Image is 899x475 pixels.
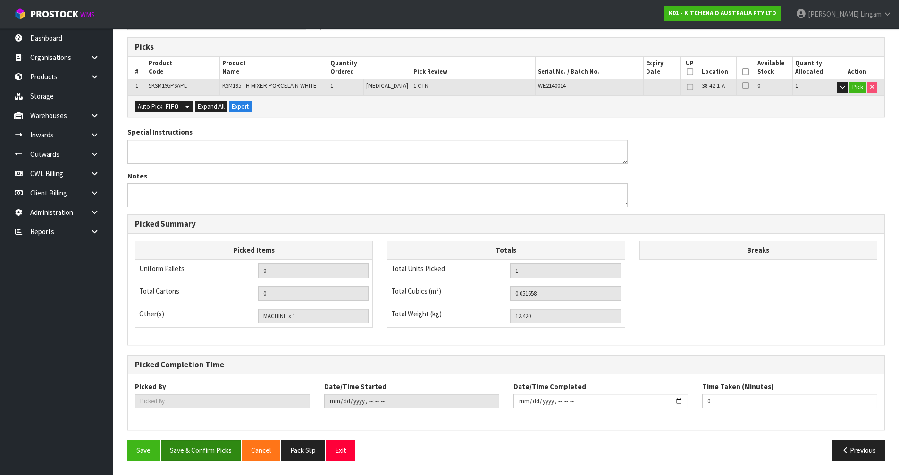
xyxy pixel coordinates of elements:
th: Breaks [639,241,877,259]
th: Quantity Ordered [328,57,411,79]
label: Time Taken (Minutes) [702,382,773,391]
span: KSM195 TH MIXER PORCELAIN WHITE [222,82,317,90]
th: Picked Items [135,241,373,259]
span: 1 [135,82,138,90]
th: Serial No. / Batch No. [536,57,644,79]
label: Date/Time Started [324,382,386,391]
th: Pick Review [411,57,536,79]
input: OUTERS TOTAL = CTN [258,286,369,301]
th: Action [830,57,884,79]
span: 1 CTN [413,82,428,90]
button: Pack Slip [281,440,325,460]
th: Available Stock [755,57,792,79]
span: 1 [330,82,333,90]
button: Save [127,440,160,460]
strong: K01 - KITCHENAID AUSTRALIA PTY LTD [669,9,776,17]
h3: Picked Completion Time [135,360,877,369]
button: Expand All [195,101,227,112]
th: UP [681,57,699,79]
td: Uniform Pallets [135,259,254,282]
label: Notes [127,171,147,181]
label: Picked By [135,382,166,391]
button: Exit [326,440,355,460]
a: K01 - KITCHENAID AUSTRALIA PTY LTD [664,6,781,21]
button: Auto Pick -FIFO [135,101,182,112]
span: [MEDICAL_DATA] [366,82,408,90]
th: Totals [387,241,625,259]
span: Lingam [860,9,882,18]
button: Save & Confirm Picks [161,440,241,460]
td: Total Weight (kg) [387,305,506,328]
th: # [128,57,146,79]
td: Other(s) [135,305,254,328]
th: Location [699,57,736,79]
th: Product Code [146,57,220,79]
button: Export [229,101,252,112]
td: Total Cubics (m³) [387,282,506,305]
span: [PERSON_NAME] [808,9,859,18]
input: UNIFORM P LINES [258,263,369,278]
th: Product Name [219,57,328,79]
span: WE2140014 [538,82,566,90]
strong: FIFO [166,102,179,110]
td: Total Units Picked [387,259,506,282]
span: 1 [795,82,798,90]
h3: Picked Summary [135,220,877,229]
th: Expiry Date [644,57,681,79]
input: Time Taken [702,394,877,408]
small: WMS [80,10,95,19]
label: Special Instructions [127,127,193,137]
label: Date/Time Completed [513,382,586,391]
span: Expand All [198,102,225,110]
h3: Picks [135,42,499,51]
th: Quantity Allocated [792,57,830,79]
span: ProStock [30,8,78,20]
button: Pick [849,82,866,93]
span: 5KSM195PSAPL [149,82,187,90]
td: Total Cartons [135,282,254,305]
span: 38-42-1-A [702,82,725,90]
span: 0 [757,82,760,90]
img: cube-alt.png [14,8,26,20]
button: Cancel [242,440,280,460]
button: Previous [832,440,885,460]
input: Picked By [135,394,310,408]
